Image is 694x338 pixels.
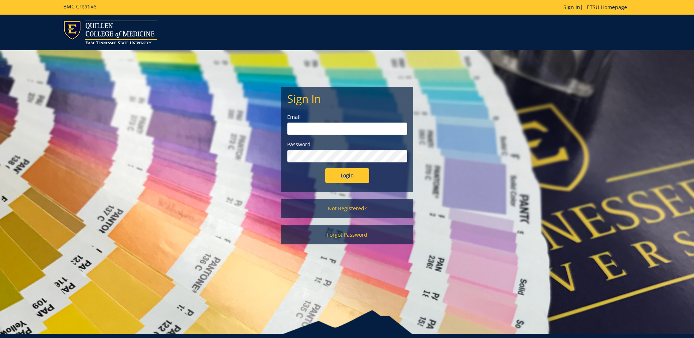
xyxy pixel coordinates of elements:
[287,113,407,121] label: Email
[287,93,407,105] h2: Sign In
[63,4,96,9] h5: BMC Creative
[583,4,631,11] a: ETSU Homepage
[281,225,413,244] a: Forgot Password
[281,199,413,218] a: Not Registered?
[63,20,157,44] img: ETSU logo
[287,141,407,148] label: Password
[563,4,580,11] a: Sign In
[325,168,369,183] input: Login
[563,4,631,11] p: |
